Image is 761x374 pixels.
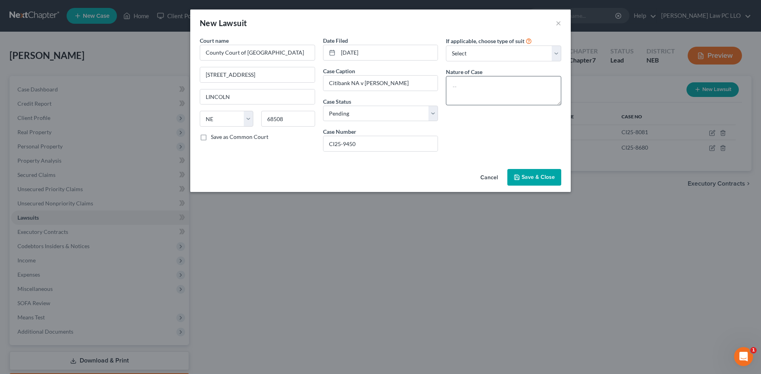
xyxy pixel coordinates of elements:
span: Lawsuit [219,18,247,28]
span: Case Status [323,98,351,105]
iframe: Intercom live chat [734,347,753,366]
input: -- [323,76,438,91]
button: Cancel [474,170,504,186]
input: Search court by name... [200,45,315,61]
span: Save & Close [522,174,555,180]
input: Enter address... [200,67,315,82]
label: Case Caption [323,67,355,75]
input: Enter zip... [261,111,315,127]
label: Case Number [323,127,356,136]
input: Enter city... [200,89,315,104]
label: Date Filed [323,36,348,45]
button: Save & Close [507,169,561,186]
input: MM/DD/YYYY [338,45,438,60]
label: If applicable, choose type of suit [446,37,524,45]
input: # [323,136,438,151]
label: Save as Common Court [211,133,268,141]
span: Court name [200,37,229,44]
span: New [200,18,217,28]
label: Nature of Case [446,68,482,76]
button: × [556,18,561,28]
span: 1 [750,347,757,353]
